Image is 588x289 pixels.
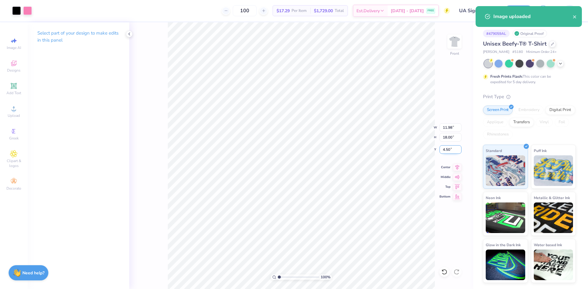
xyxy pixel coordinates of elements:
[3,158,24,168] span: Clipart & logos
[526,50,557,55] span: Minimum Order: 24 +
[534,250,573,280] img: Water based Ink
[483,50,509,55] span: [PERSON_NAME]
[9,136,19,141] span: Greek
[391,8,424,14] span: [DATE] - [DATE]
[7,45,21,50] span: Image AI
[555,118,569,127] div: Foil
[534,155,573,186] img: Puff Ink
[486,242,521,248] span: Glow in the Dark Ink
[335,8,344,14] span: Total
[534,147,547,154] span: Puff Ink
[483,118,507,127] div: Applique
[37,30,119,44] p: Select part of your design to make edits in this panel
[573,13,577,20] button: close
[486,147,502,154] span: Standard
[483,30,510,37] div: # 479059AL
[483,93,576,100] div: Print Type
[486,202,525,233] img: Neon Ink
[439,195,450,199] span: Bottom
[439,185,450,189] span: Top
[509,118,534,127] div: Transfers
[514,106,544,115] div: Embroidery
[534,195,570,201] span: Metallic & Glitter Ink
[428,9,434,13] span: FREE
[534,202,573,233] img: Metallic & Glitter Ink
[490,74,523,79] strong: Fresh Prints Flash:
[8,113,20,118] span: Upload
[6,91,21,95] span: Add Text
[534,242,562,248] span: Water based Ink
[233,5,257,16] input: – –
[22,270,44,276] strong: Need help?
[439,175,450,179] span: Middle
[483,106,513,115] div: Screen Print
[7,68,21,73] span: Designs
[321,274,330,280] span: 100 %
[513,30,547,37] div: Original Proof
[356,8,380,14] span: Est. Delivery
[450,51,459,56] div: Front
[6,186,21,191] span: Decorate
[439,165,450,169] span: Center
[292,8,307,14] span: Per Item
[314,8,333,14] span: $1,729.00
[483,40,547,47] span: Unisex Beefy-T® T-Shirt
[277,8,290,14] span: $17.29
[448,35,461,48] img: Front
[486,155,525,186] img: Standard
[486,250,525,280] img: Glow in the Dark Ink
[454,5,499,17] input: Untitled Design
[536,118,553,127] div: Vinyl
[512,50,523,55] span: # 5180
[545,106,575,115] div: Digital Print
[483,130,513,139] div: Rhinestones
[486,195,501,201] span: Neon Ink
[493,13,573,20] div: Image uploaded
[490,74,566,85] div: This color can be expedited for 5 day delivery.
